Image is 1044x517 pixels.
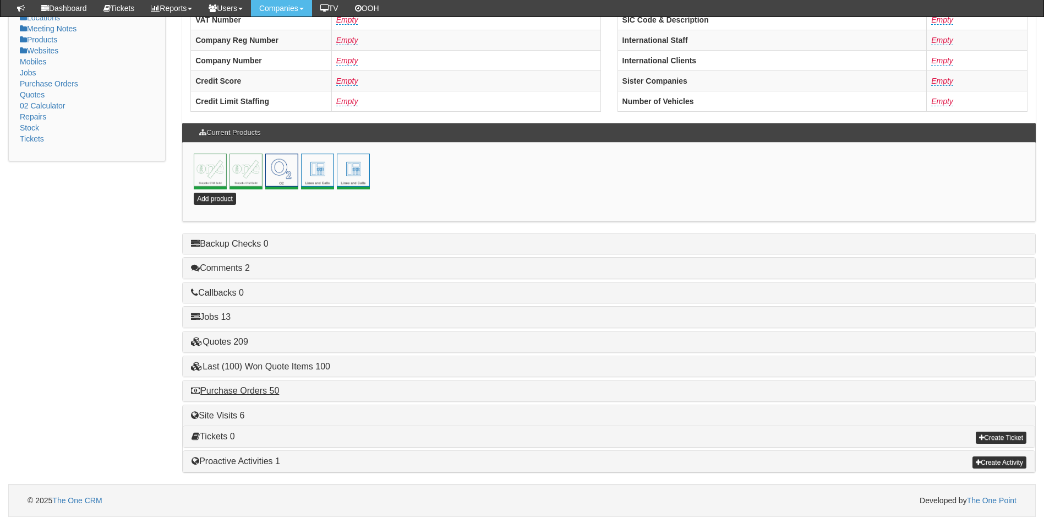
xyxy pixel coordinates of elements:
[191,9,332,30] th: VAT Number
[20,35,57,44] a: Products
[191,91,332,111] th: Credit Limit Staffing
[52,496,102,505] a: The One CRM
[20,13,60,22] a: Locations
[336,56,358,66] a: Empty
[194,154,227,187] img: crm.png
[194,123,266,142] h3: Current Products
[191,411,244,420] a: Site Visits 6
[265,154,298,187] a: Mobile o2<br> 5th Dec 2017 <br> 5th Dec 2019
[20,134,44,143] a: Tickets
[192,456,280,466] a: Proactive Activities 1
[976,432,1026,444] a: Create Ticket
[301,154,334,187] img: lines-and-calls.png
[617,70,927,91] th: Sister Companies
[191,50,332,70] th: Company Number
[920,495,1016,506] span: Developed by
[20,57,46,66] a: Mobiles
[265,154,298,187] img: o2.png
[191,288,244,297] a: Callbacks 0
[191,30,332,50] th: Company Reg Number
[28,496,102,505] span: © 2025
[20,123,39,132] a: Stock
[194,193,236,205] a: Add product
[617,50,927,70] th: International Clients
[191,263,250,273] a: Comments 2
[191,337,248,346] a: Quotes 209
[617,9,927,30] th: SIC Code & Description
[617,30,927,50] th: International Staff
[931,97,953,106] a: Empty
[336,77,358,86] a: Empty
[191,362,330,371] a: Last (100) Won Quote Items 100
[192,432,234,441] a: Tickets 0
[229,154,263,187] a: Office 365 (Microsoft)<br> No from date <br> No to date
[931,15,953,25] a: Empty
[967,496,1016,505] a: The One Point
[972,456,1026,469] a: Create Activity
[229,154,263,187] img: crm.png
[191,239,269,248] a: Backup Checks 0
[301,154,334,187] a: Lines & Calls<br> 26th Nov 2018 <br> No to date
[20,79,78,88] a: Purchase Orders
[20,90,45,99] a: Quotes
[617,91,927,111] th: Number of Vehicles
[191,386,279,395] a: Purchase Orders 50
[191,70,332,91] th: Credit Score
[931,36,953,45] a: Empty
[336,15,358,25] a: Empty
[20,68,36,77] a: Jobs
[20,112,46,121] a: Repairs
[336,36,358,45] a: Empty
[931,77,953,86] a: Empty
[191,312,231,322] a: Jobs 13
[931,56,953,66] a: Empty
[194,154,227,187] a: CRM<br> No from date <br> No to date
[20,46,58,55] a: Websites
[20,101,65,110] a: 02 Calculator
[337,154,370,187] img: lines-and-calls.png
[20,24,76,33] a: Meeting Notes
[336,97,358,106] a: Empty
[337,154,370,187] a: CDP Backup<br> No from date <br> No to date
